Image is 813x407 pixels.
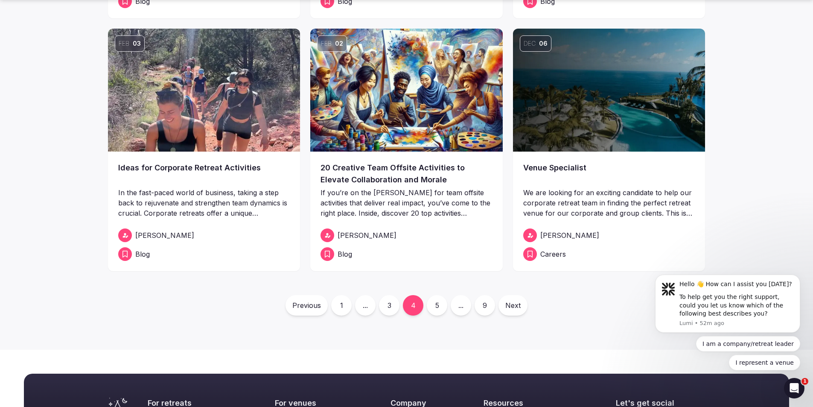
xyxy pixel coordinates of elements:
span: Blog [338,249,352,259]
span: 03 [133,39,141,48]
img: Ideas for Corporate Retreat Activities [108,29,300,152]
img: 20 Creative Team Offsite Activities to Elevate Collaboration and Morale [310,29,503,152]
a: Feb03 [108,29,300,152]
a: Dec06 [513,29,705,152]
a: Previous [286,295,328,316]
img: Venue Specialist [513,29,705,152]
a: 20 Creative Team Offsite Activities to Elevate Collaboration and Morale [321,162,492,186]
span: Feb [119,39,129,48]
iframe: Intercom notifications message [642,228,813,384]
a: 5 [427,295,447,316]
a: Venue Specialist [523,162,695,186]
a: [PERSON_NAME] [321,228,492,242]
a: 1 [331,295,352,316]
a: Next [498,295,527,316]
span: [PERSON_NAME] [338,230,396,240]
span: Careers [540,249,566,259]
a: Ideas for Corporate Retreat Activities [118,162,290,186]
a: Blog [118,247,290,261]
p: In the fast-paced world of business, taking a step back to rejuvenate and strengthen team dynamic... [118,187,290,218]
span: Blog [135,249,150,259]
p: We are looking for an exciting candidate to help our corporate retreat team in finding the perfec... [523,187,695,218]
span: [PERSON_NAME] [135,230,194,240]
a: [PERSON_NAME] [523,228,695,242]
a: Careers [523,247,695,261]
span: 06 [539,39,548,48]
span: 1 [801,378,808,385]
a: 9 [475,295,495,316]
span: [PERSON_NAME] [540,230,599,240]
p: If you’re on the [PERSON_NAME] for team offsite activities that deliver real impact, you’ve come ... [321,187,492,218]
iframe: Intercom live chat [784,378,804,398]
a: [PERSON_NAME] [118,228,290,242]
a: Feb02 [310,29,503,152]
a: Blog [321,247,492,261]
span: Feb [321,39,332,48]
span: 02 [335,39,343,48]
a: 3 [379,295,399,316]
span: Dec [524,39,536,48]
